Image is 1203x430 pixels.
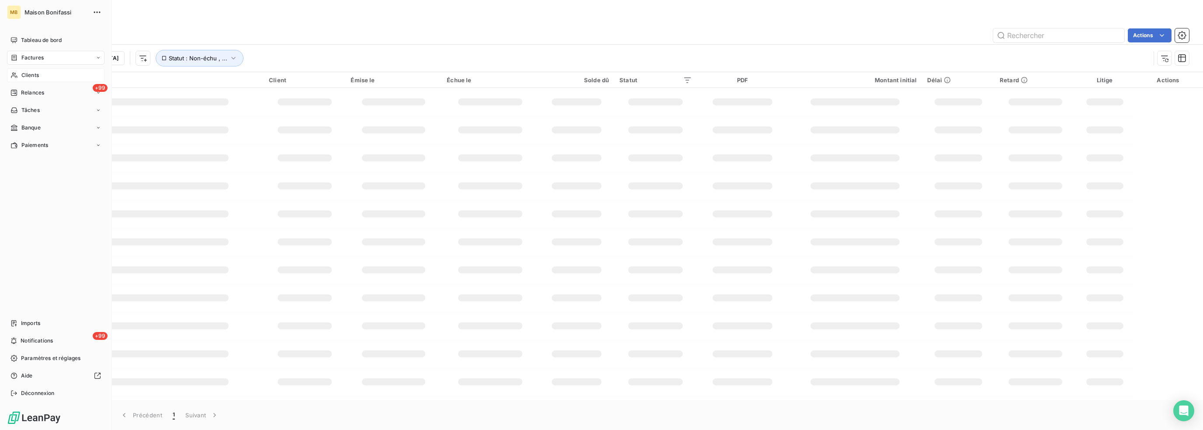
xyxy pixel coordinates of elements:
div: Retard [1000,77,1071,84]
div: Délai [927,77,989,84]
span: Paiements [21,141,48,149]
div: MB [7,5,21,19]
span: Statut : Non-échu , ... [169,55,227,62]
span: Maison Bonifassi [24,9,87,16]
div: Montant initial [793,77,917,84]
span: +99 [93,84,108,92]
span: Factures [21,54,44,62]
span: Banque [21,124,41,132]
span: Notifications [21,337,53,345]
div: Actions [1138,77,1198,84]
div: Litige [1081,77,1128,84]
span: 1 [173,411,175,420]
span: Clients [21,71,39,79]
span: Tableau de bord [21,36,62,44]
a: Aide [7,369,104,383]
div: Solde dû [544,77,609,84]
button: Précédent [115,406,167,424]
span: Tâches [21,106,40,114]
div: PDF [702,77,783,84]
span: Déconnexion [21,389,55,397]
input: Rechercher [993,28,1124,42]
div: Émise le [351,77,436,84]
button: 1 [167,406,180,424]
img: Logo LeanPay [7,411,61,425]
button: Actions [1128,28,1172,42]
span: +99 [93,332,108,340]
button: Statut : Non-échu , ... [156,50,243,66]
div: Client [269,77,340,84]
button: Suivant [180,406,224,424]
div: Open Intercom Messenger [1173,400,1194,421]
span: Aide [21,372,33,380]
span: Imports [21,319,40,327]
span: Paramètres et réglages [21,354,80,362]
span: Relances [21,89,44,97]
div: Échue le [447,77,533,84]
div: Statut [619,77,692,84]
